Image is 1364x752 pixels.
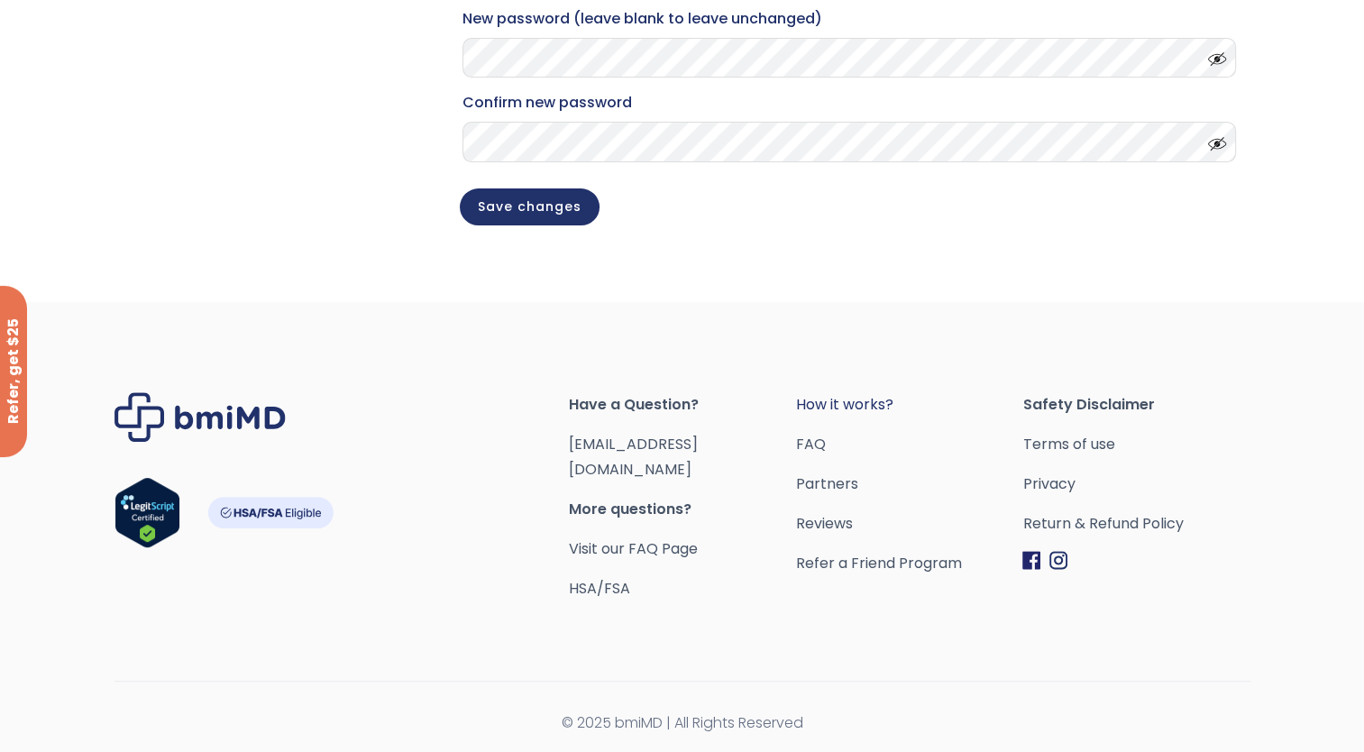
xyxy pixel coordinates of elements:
span: More questions? [569,497,796,522]
span: © 2025 bmiMD | All Rights Reserved [114,711,1250,736]
img: Instagram [1049,551,1067,570]
span: Safety Disclaimer [1022,392,1250,417]
a: FAQ [795,432,1022,457]
a: Partners [795,472,1022,497]
a: [EMAIL_ADDRESS][DOMAIN_NAME] [569,434,698,480]
img: Facebook [1022,551,1040,570]
a: Refer a Friend Program [795,551,1022,576]
img: Verify Approval for www.bmimd.com [114,477,180,548]
label: New password (leave blank to leave unchanged) [462,5,1236,33]
img: Brand Logo [114,392,286,442]
a: Privacy [1022,472,1250,497]
a: Terms of use [1022,432,1250,457]
a: Return & Refund Policy [1022,511,1250,536]
button: Save changes [460,188,600,225]
a: Verify LegitScript Approval for www.bmimd.com [114,477,180,556]
img: HSA-FSA [207,497,334,528]
span: Have a Question? [569,392,796,417]
a: HSA/FSA [569,578,630,599]
a: Reviews [795,511,1022,536]
label: Confirm new password [462,88,1236,117]
a: How it works? [795,392,1022,417]
a: Visit our FAQ Page [569,538,698,559]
